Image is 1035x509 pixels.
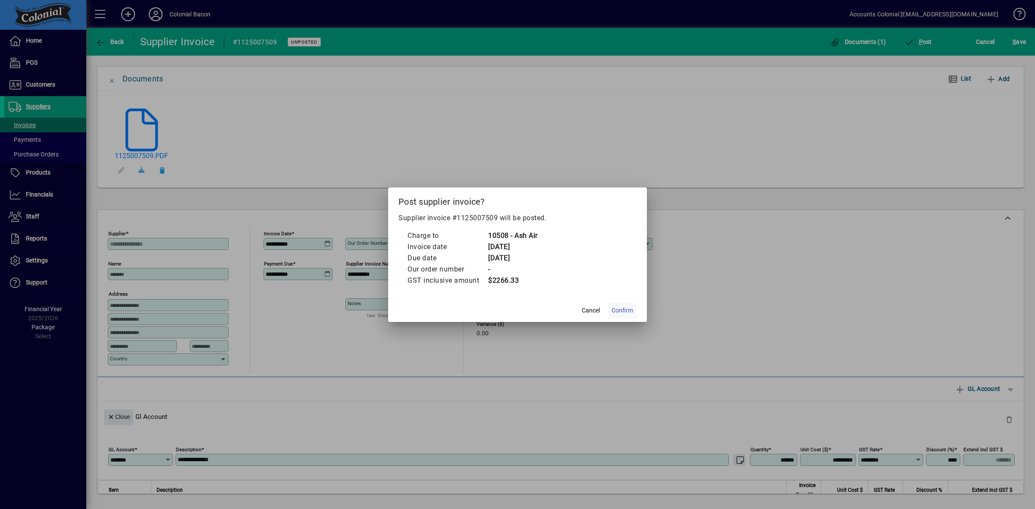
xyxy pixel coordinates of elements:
[488,230,538,241] td: 10508 - Ash Air
[577,303,605,319] button: Cancel
[388,187,647,212] h2: Post supplier invoice?
[407,275,488,286] td: GST inclusive amount
[488,275,538,286] td: $2266.33
[488,264,538,275] td: -
[612,306,633,315] span: Confirm
[407,264,488,275] td: Our order number
[488,241,538,253] td: [DATE]
[582,306,600,315] span: Cancel
[407,241,488,253] td: Invoice date
[407,253,488,264] td: Due date
[608,303,637,319] button: Confirm
[488,253,538,264] td: [DATE]
[407,230,488,241] td: Charge to
[398,213,637,223] p: Supplier invoice #1125007509 will be posted.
